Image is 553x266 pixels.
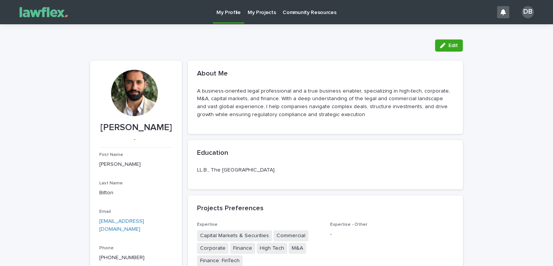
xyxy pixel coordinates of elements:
img: Gnvw4qrBSHOAfo8VMhG6 [15,5,72,20]
p: LL.B., The [GEOGRAPHIC_DATA]. [197,166,454,174]
div: DB [522,6,534,18]
p: Bitton [99,189,173,197]
a: [EMAIL_ADDRESS][DOMAIN_NAME] [99,219,144,232]
span: Expertise [197,222,218,227]
p: - [330,230,454,238]
span: Capital Markets & Securities [197,230,272,241]
span: Edit [448,43,458,48]
p: A business-oriented legal professional and a true business enabler, specializing in high-tech, co... [197,87,454,119]
span: Expertise - Other [330,222,367,227]
span: Commercial [273,230,308,241]
span: Finance [230,243,255,254]
p: [PERSON_NAME] [99,122,173,133]
p: - [99,136,170,143]
button: Edit [435,39,463,52]
p: [PERSON_NAME] [99,161,173,168]
span: Email [99,209,111,214]
span: M&A [289,243,306,254]
span: High Tech [257,243,287,254]
h2: Education [197,149,228,157]
span: Corporate [197,243,229,254]
span: Phone [99,246,114,250]
p: [PHONE_NUMBER] [99,254,173,262]
span: Last Name [99,181,123,186]
h2: About Me [197,70,228,78]
span: First Name [99,153,123,157]
h2: Projects Preferences [197,205,264,213]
